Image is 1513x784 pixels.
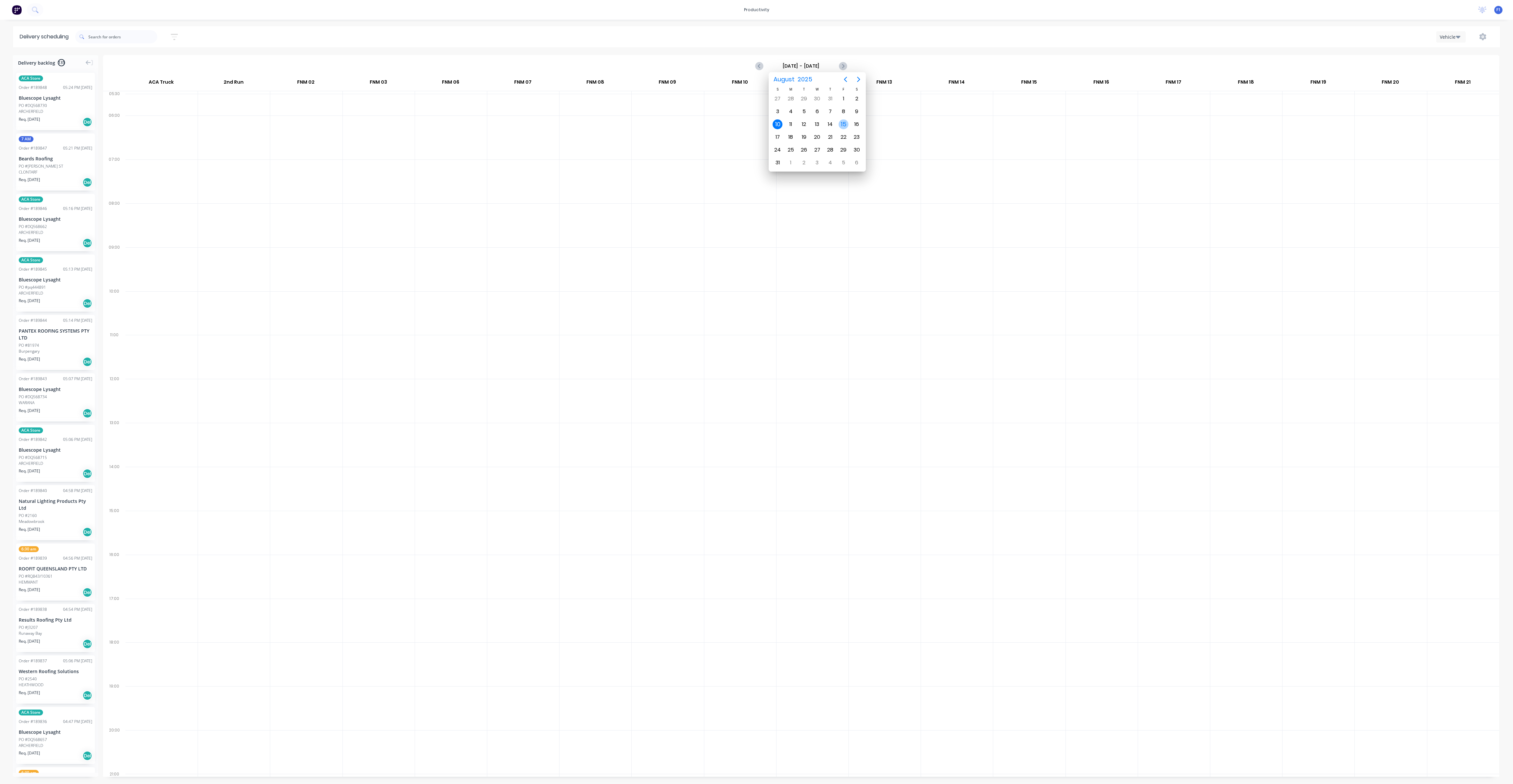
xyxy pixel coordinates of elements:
[82,238,92,248] div: Del
[19,498,92,511] div: Natural Lighting Products Pty Ltd
[103,463,125,507] div: 14:00
[769,73,816,85] button: August2025
[19,196,43,202] span: ACA Store
[103,331,125,375] div: 11:00
[825,145,835,155] div: Thursday, August 28, 2025
[103,112,125,155] div: 06:00
[82,691,92,700] div: Del
[19,155,92,162] div: Beards Roofing
[799,94,809,104] div: Tuesday, July 29, 2025
[704,76,776,91] div: FNM 10
[19,676,37,682] div: PO #2540
[270,76,342,91] div: FNM 02
[19,427,43,433] span: ACA Store
[82,408,92,418] div: Del
[19,94,92,101] div: Bluescope Lysaght
[63,437,92,443] div: 05:06 PM [DATE]
[848,76,920,91] div: FNM 13
[19,682,92,688] div: HEATHWOOD
[799,107,809,116] div: Tuesday, August 5, 2025
[837,87,850,92] div: F
[103,419,125,463] div: 13:00
[772,73,796,85] span: August
[19,638,40,644] span: Req. [DATE]
[19,461,92,466] div: ARCHERFIELD
[19,109,92,114] div: ARCHERFIELD
[19,488,47,494] div: Order # 189840
[19,116,40,122] span: Req. [DATE]
[852,94,862,104] div: Saturday, August 2, 2025
[63,206,92,212] div: 05:16 PM [DATE]
[12,5,22,15] img: Factory
[82,299,92,308] div: Del
[19,394,47,400] div: PO #DQ568734
[839,73,852,86] button: Previous page
[799,158,809,168] div: Tuesday, September 2, 2025
[19,103,47,109] div: PO #DQ568730
[82,588,92,597] div: Del
[103,375,125,419] div: 12:00
[19,266,47,272] div: Order # 189845
[825,107,835,116] div: Thursday, August 7, 2025
[19,257,43,263] span: ACA Store
[19,555,47,561] div: Order # 189839
[415,76,487,91] div: FNM 06
[812,94,822,104] div: Wednesday, July 30, 2025
[19,136,33,142] span: 7 AM
[63,85,92,91] div: 05:24 PM [DATE]
[824,87,837,92] div: T
[1436,31,1466,43] button: Vehicle
[18,59,55,66] span: Delivery backlog
[1354,76,1426,91] div: FNM 20
[797,87,810,92] div: T
[839,94,848,104] div: Friday, August 1, 2025
[1210,76,1282,91] div: FNM 18
[103,90,125,112] div: 05:30
[19,729,92,735] div: Bluescope Lysaght
[19,348,92,354] div: Burpengary
[63,145,92,151] div: 05:21 PM [DATE]
[19,386,92,393] div: Bluescope Lysaght
[13,26,75,47] div: Delivery scheduling
[19,342,39,348] div: PO #81974
[19,750,40,756] span: Req. [DATE]
[19,468,40,474] span: Req. [DATE]
[82,639,92,649] div: Del
[19,446,92,453] div: Bluescope Lysaght
[19,737,47,743] div: PO #DQ568657
[19,743,92,749] div: ARCHERFIELD
[812,119,822,129] div: Wednesday, August 13, 2025
[125,76,197,91] div: ACA Truck
[82,469,92,479] div: Del
[19,519,92,525] div: Meadowbrook
[771,87,784,92] div: S
[1440,33,1459,40] div: Vehicle
[786,107,796,116] div: Monday, August 4, 2025
[103,595,125,639] div: 17:00
[63,719,92,725] div: 04:47 PM [DATE]
[58,59,65,66] span: 135
[852,107,862,116] div: Saturday, August 9, 2025
[799,132,809,142] div: Tuesday, August 19, 2025
[19,437,47,443] div: Order # 189842
[773,158,782,168] div: Sunday, August 31, 2025
[103,287,125,331] div: 10:00
[63,555,92,561] div: 04:56 PM [DATE]
[773,107,782,116] div: Sunday, August 3, 2025
[799,145,809,155] div: Tuesday, August 26, 2025
[19,290,92,296] div: ARCHERFIELD
[103,682,125,726] div: 19:00
[63,488,92,494] div: 04:58 PM [DATE]
[19,565,92,572] div: ROOFIT QUEENSLAND PTY LTD
[799,119,809,129] div: Tuesday, August 12, 2025
[19,237,40,243] span: Req. [DATE]
[19,607,47,612] div: Order # 189838
[852,158,862,168] div: Saturday, September 6, 2025
[19,177,40,183] span: Req. [DATE]
[19,455,47,461] div: PO #DQ568715
[88,30,157,43] input: Search for orders
[852,73,865,86] button: Next page
[559,76,631,91] div: FNM 08
[103,551,125,595] div: 16:00
[63,266,92,272] div: 05:13 PM [DATE]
